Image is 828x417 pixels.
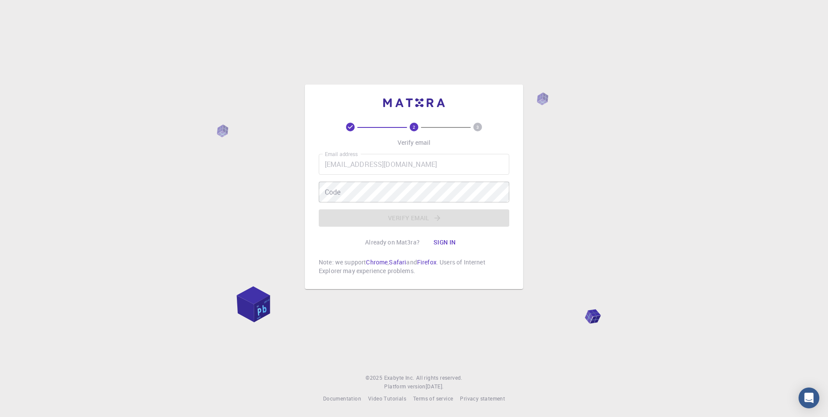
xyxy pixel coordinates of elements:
[413,395,453,402] span: Terms of service
[365,238,420,247] p: Already on Mat3ra?
[426,382,444,391] a: [DATE].
[416,374,463,382] span: All rights reserved.
[460,394,505,403] a: Privacy statement
[368,395,406,402] span: Video Tutorials
[384,374,414,381] span: Exabyte Inc.
[384,382,425,391] span: Platform version
[413,394,453,403] a: Terms of service
[389,258,406,266] a: Safari
[319,258,509,275] p: Note: we support , and . Users of Internet Explorer may experience problems.
[323,395,361,402] span: Documentation
[799,388,819,408] div: Open Intercom Messenger
[426,383,444,390] span: [DATE] .
[366,258,388,266] a: Chrome
[384,374,414,382] a: Exabyte Inc.
[476,124,479,130] text: 3
[417,258,437,266] a: Firefox
[325,150,358,158] label: Email address
[323,394,361,403] a: Documentation
[398,138,431,147] p: Verify email
[427,234,463,251] button: Sign in
[460,395,505,402] span: Privacy statement
[365,374,384,382] span: © 2025
[413,124,415,130] text: 2
[368,394,406,403] a: Video Tutorials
